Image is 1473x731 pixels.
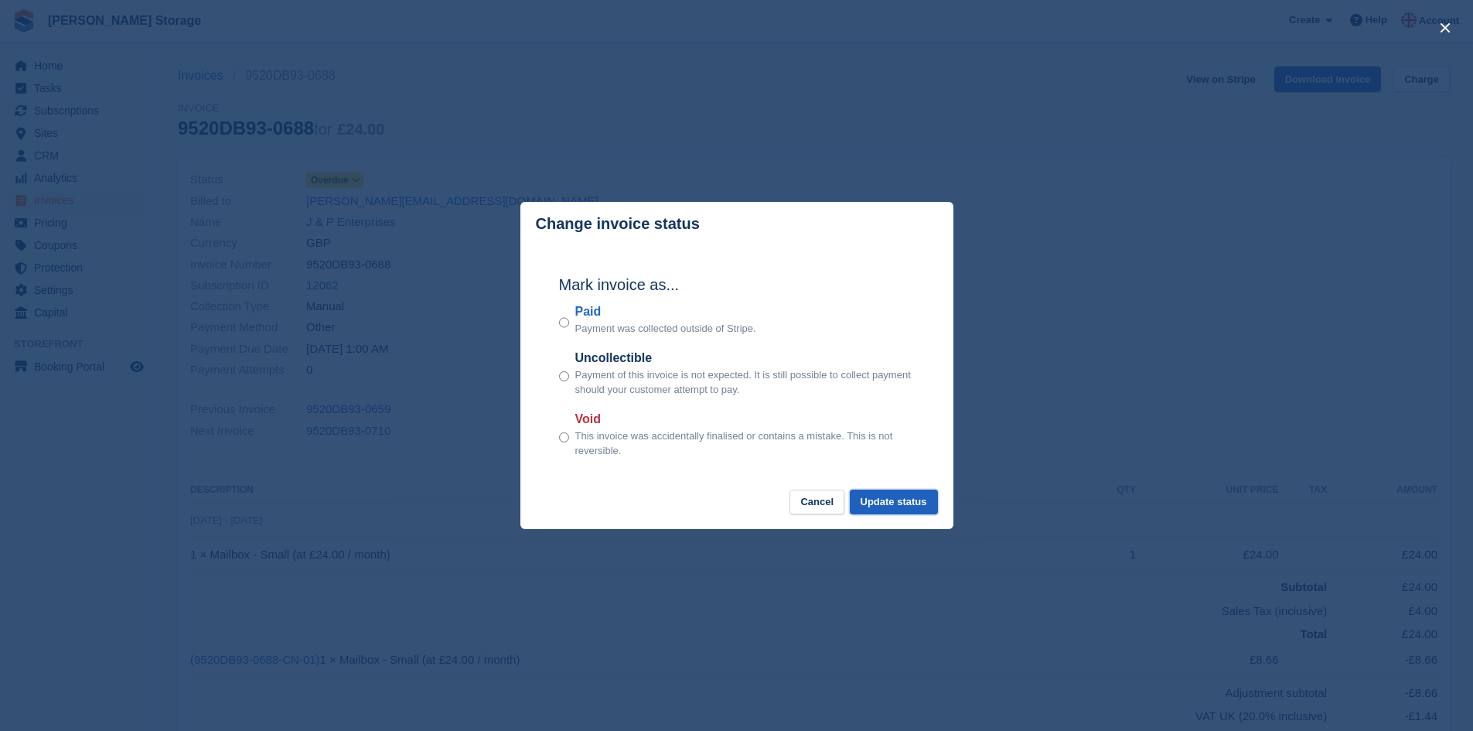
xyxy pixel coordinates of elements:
button: Cancel [789,490,844,515]
button: close [1433,15,1458,40]
p: Payment of this invoice is not expected. It is still possible to collect payment should your cust... [575,367,915,398]
label: Uncollectible [575,349,915,367]
label: Void [575,410,915,429]
h2: Mark invoice as... [559,273,915,296]
button: Update status [850,490,938,515]
p: This invoice was accidentally finalised or contains a mistake. This is not reversible. [575,429,915,459]
p: Payment was collected outside of Stripe. [575,321,756,336]
p: Change invoice status [536,215,700,233]
label: Paid [575,302,756,321]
